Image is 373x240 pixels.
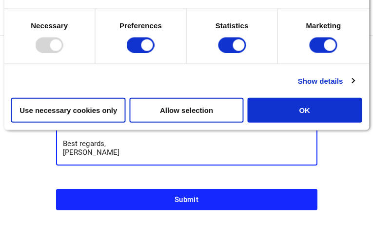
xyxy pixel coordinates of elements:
[31,21,68,30] strong: Necessary
[298,75,354,87] a: Show details
[68,196,306,203] span: Submit
[56,189,317,210] button: Submit
[306,21,341,30] strong: Marketing
[129,98,244,123] button: Allow selection
[63,129,311,157] textarea: Hello, I just saw "accurate", possibly a minor typo. Checking quickly with [DOMAIN_NAME] could cl...
[119,21,162,30] strong: Preferences
[11,98,126,123] button: Use necessary cookies only
[247,98,362,123] button: OK
[216,21,249,30] strong: Statistics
